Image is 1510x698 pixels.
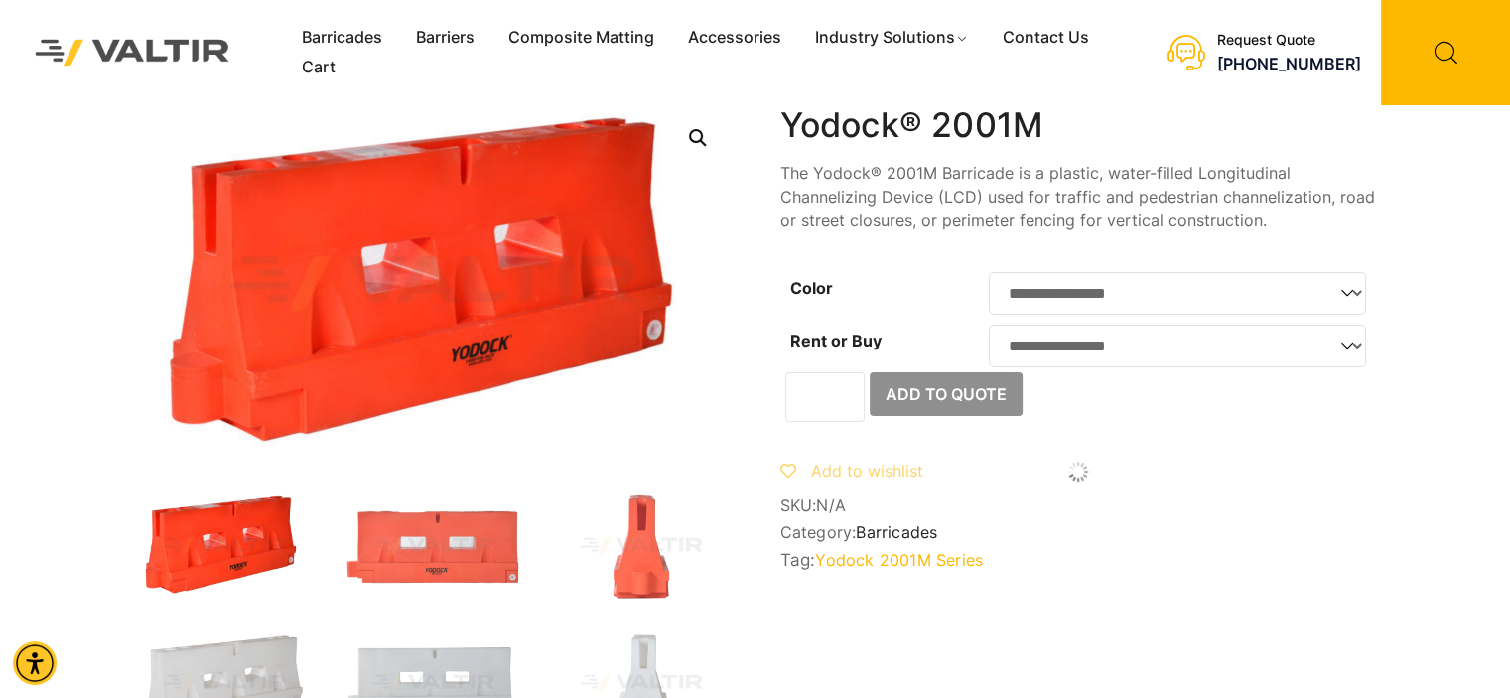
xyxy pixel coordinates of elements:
img: An orange traffic barrier with reflective white panels and the brand name "YODOCK" printed on it. [343,492,522,600]
span: Category: [780,523,1376,542]
a: Cart [285,53,352,82]
a: Barricades [856,522,937,542]
img: An orange plastic object with a triangular shape, featuring a slot at the top and a circular base. [552,492,731,600]
h1: Yodock® 2001M [780,105,1376,146]
a: call (888) 496-3625 [1217,54,1361,73]
span: N/A [816,495,846,515]
img: Valtir Rentals [15,19,250,85]
a: Composite Matting [491,23,671,53]
img: 2001M_Org_3Q.jpg [135,492,314,600]
label: Rent or Buy [790,331,882,350]
a: Barriers [399,23,491,53]
a: Barricades [285,23,399,53]
a: Yodock 2001M Series [815,550,983,570]
label: Color [790,278,833,298]
a: Accessories [671,23,798,53]
a: Industry Solutions [798,23,986,53]
div: Accessibility Menu [13,641,57,685]
input: Product quantity [785,372,865,422]
a: Open this option [680,120,716,156]
span: Tag: [780,550,1376,570]
div: Request Quote [1217,32,1361,49]
button: Add to Quote [870,372,1023,416]
a: Contact Us [986,23,1106,53]
span: SKU: [780,496,1376,515]
p: The Yodock® 2001M Barricade is a plastic, water-filled Longitudinal Channelizing Device (LCD) use... [780,161,1376,232]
